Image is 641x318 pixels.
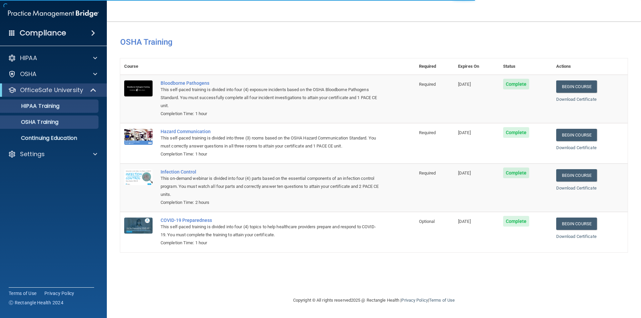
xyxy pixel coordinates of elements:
[8,150,97,158] a: Settings
[556,80,597,93] a: Begin Course
[161,80,382,86] a: Bloodborne Pathogens
[415,58,454,75] th: Required
[556,186,597,191] a: Download Certificate
[503,79,529,89] span: Complete
[20,28,66,38] h4: Compliance
[556,97,597,102] a: Download Certificate
[161,134,382,150] div: This self-paced training is divided into three (3) rooms based on the OSHA Hazard Communication S...
[9,299,63,306] span: Ⓒ Rectangle Health 2024
[4,119,58,125] p: OSHA Training
[9,290,36,297] a: Terms of Use
[556,218,597,230] a: Begin Course
[429,298,455,303] a: Terms of Use
[120,37,628,47] h4: OSHA Training
[419,82,436,87] span: Required
[8,7,99,20] img: PMB logo
[20,70,37,78] p: OSHA
[458,130,471,135] span: [DATE]
[8,54,97,62] a: HIPAA
[419,219,435,224] span: Optional
[458,82,471,87] span: [DATE]
[499,58,552,75] th: Status
[161,150,382,158] div: Completion Time: 1 hour
[161,218,382,223] a: COVID-19 Preparedness
[458,219,471,224] span: [DATE]
[503,168,529,178] span: Complete
[4,135,95,141] p: Continuing Education
[252,290,496,311] div: Copyright © All rights reserved 2025 @ Rectangle Health | |
[44,290,74,297] a: Privacy Policy
[8,70,97,78] a: OSHA
[161,239,382,247] div: Completion Time: 1 hour
[503,216,529,227] span: Complete
[458,171,471,176] span: [DATE]
[556,129,597,141] a: Begin Course
[20,54,37,62] p: HIPAA
[556,234,597,239] a: Download Certificate
[556,145,597,150] a: Download Certificate
[120,58,157,75] th: Course
[503,127,529,138] span: Complete
[161,223,382,239] div: This self-paced training is divided into four (4) topics to help healthcare providers prepare and...
[20,150,45,158] p: Settings
[419,130,436,135] span: Required
[161,129,382,134] a: Hazard Communication
[161,169,382,175] a: Infection Control
[401,298,428,303] a: Privacy Policy
[556,169,597,182] a: Begin Course
[419,171,436,176] span: Required
[161,86,382,110] div: This self-paced training is divided into four (4) exposure incidents based on the OSHA Bloodborne...
[8,86,97,94] a: OfficeSafe University
[4,103,59,109] p: HIPAA Training
[20,86,83,94] p: OfficeSafe University
[161,110,382,118] div: Completion Time: 1 hour
[161,199,382,207] div: Completion Time: 2 hours
[161,175,382,199] div: This on-demand webinar is divided into four (4) parts based on the essential components of an inf...
[552,58,628,75] th: Actions
[454,58,499,75] th: Expires On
